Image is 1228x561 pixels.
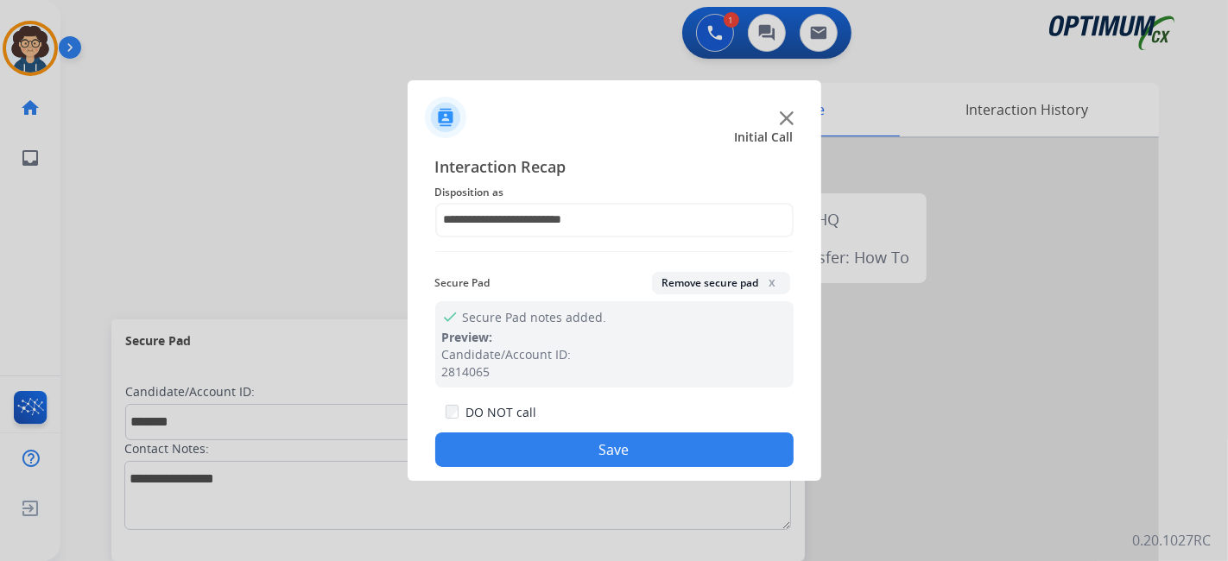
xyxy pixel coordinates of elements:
[735,129,794,146] span: Initial Call
[435,182,794,203] span: Disposition as
[442,346,787,381] div: Candidate/Account ID: 2814065
[766,275,780,289] span: x
[435,432,794,467] button: Save
[435,273,491,293] span: Secure Pad
[435,251,794,252] img: contact-recap-line.svg
[442,308,456,322] mat-icon: check
[435,154,794,182] span: Interaction Recap
[425,97,466,138] img: contactIcon
[442,329,493,345] span: Preview:
[1132,530,1211,551] p: 0.20.1027RC
[652,272,790,294] button: Remove secure padx
[465,404,536,421] label: DO NOT call
[435,301,794,388] div: Secure Pad notes added.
